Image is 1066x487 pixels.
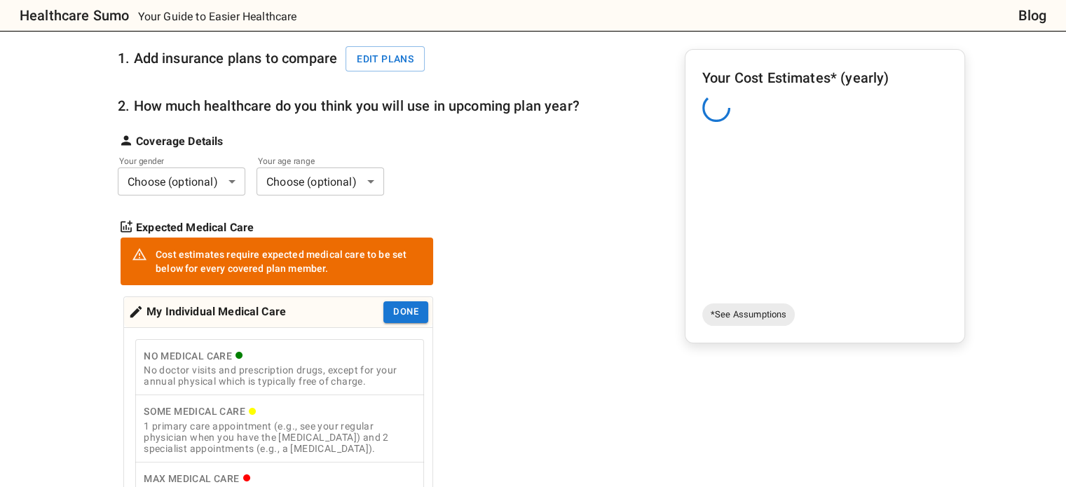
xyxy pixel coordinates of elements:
[257,167,384,196] div: Choose (optional)
[136,219,254,236] strong: Expected Medical Care
[138,8,297,25] p: Your Guide to Easier Healthcare
[346,46,425,72] button: Edit plans
[144,364,416,387] div: No doctor visits and prescription drugs, except for your annual physical which is typically free ...
[1018,4,1046,27] a: Blog
[702,67,948,89] h6: Your Cost Estimates* (yearly)
[8,4,129,27] a: Healthcare Sumo
[118,46,433,72] h6: 1. Add insurance plans to compare
[136,133,223,150] strong: Coverage Details
[144,403,416,420] div: Some Medical Care
[128,301,286,323] div: My Individual Medical Care
[135,339,424,396] button: No Medical CareNo doctor visits and prescription drugs, except for your annual physical which is ...
[135,395,424,462] button: Some Medical Care1 primary care appointment (e.g., see your regular physician when you have the [...
[118,95,580,117] h6: 2. How much healthcare do you think you will use in upcoming plan year?
[383,301,428,323] button: Done
[118,167,245,196] div: Choose (optional)
[144,420,416,454] div: 1 primary care appointment (e.g., see your regular physician when you have the [MEDICAL_DATA]) an...
[702,308,795,322] span: *See Assumptions
[156,242,422,281] div: Cost estimates require expected medical care to be set below for every covered plan member.
[258,155,364,167] label: Your age range
[119,155,226,167] label: Your gender
[20,4,129,27] h6: Healthcare Sumo
[702,303,795,326] a: *See Assumptions
[144,348,416,365] div: No Medical Care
